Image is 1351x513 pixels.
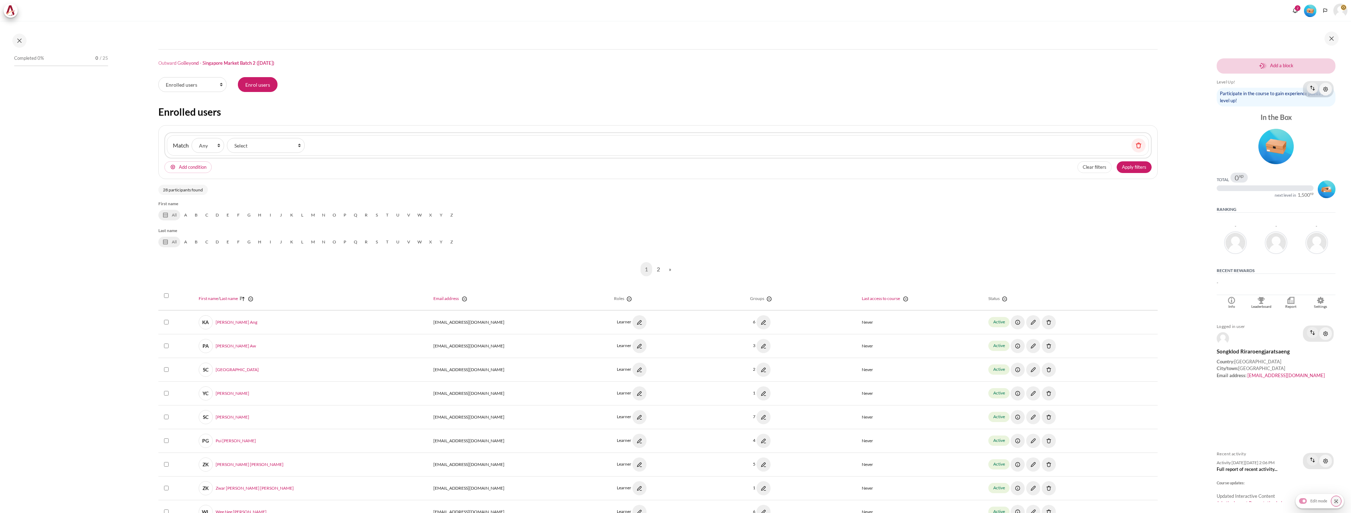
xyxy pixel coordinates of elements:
[669,265,671,273] span: »
[1011,434,1025,448] img: Manual enrolments
[460,295,468,302] a: Hide Email address
[1246,295,1276,310] a: Leaderboard
[1319,327,1332,340] a: Actions menu
[1026,343,1041,348] a: Edit enrolment
[1041,319,1056,324] a: Unenrol
[756,386,771,400] img: Edit groups for "Yu Jun Joleena Chia"
[199,457,213,472] span: ZK
[158,210,180,220] a: All
[158,60,274,66] h1: Outward GoBeyond - Singapore Market Batch 2 ([DATE])
[753,390,771,396] a: 1 Edit groups for "Yu Jun Joleena Chia"
[1026,461,1041,467] a: Edit enrolment
[194,288,429,310] th: /
[1217,460,1335,466] div: Activity [DATE][DATE] 2:06 PM
[199,363,259,377] a: SC[GEOGRAPHIC_DATA]
[179,164,206,171] span: Add condition
[1042,363,1056,377] img: Unenrol
[1217,268,1335,274] h5: Recent rewards
[858,429,984,453] td: Never
[746,288,857,310] th: Groups
[1304,84,1318,91] a: Move Level Up! block
[1041,461,1056,467] a: Unenrol
[180,210,191,220] a: A
[429,382,609,405] td: [EMAIL_ADDRESS][DOMAIN_NAME]
[1310,192,1314,195] span: xp
[199,296,218,301] a: First name
[617,319,647,324] a: Learner Keng Yeow Ang's role assignments
[199,363,213,377] span: SC
[201,237,212,247] a: C
[1307,82,1318,94] img: Move Level Up! block
[1041,438,1056,443] a: Unenrol
[308,237,318,247] a: M
[764,295,773,302] a: Hide Groups
[1042,481,1056,495] img: Unenrol
[286,237,297,247] a: K
[1011,386,1025,400] img: Manual enrolments
[244,237,255,247] a: G
[212,210,223,220] a: D
[753,485,771,490] a: 1 Edit groups for "Zwar Nyunt Phyo Kyaw"
[446,237,457,247] a: Z
[1218,304,1245,310] div: Info
[1217,373,1246,378] span: Email address:
[372,237,382,247] a: S
[1239,174,1244,177] span: xp
[902,295,909,302] img: switch_minus
[984,288,1157,310] th: Status
[988,459,1010,469] span: Active
[617,367,647,372] a: Learner San San Chew's role assignments
[1247,373,1325,378] a: [EMAIL_ADDRESS][DOMAIN_NAME]
[1026,390,1041,396] a: Edit enrolment
[1217,365,1238,371] span: City/town:
[1304,5,1316,17] img: Level #1
[1001,295,1008,302] img: switch_minus
[988,483,1010,493] span: Active
[429,405,609,429] td: [EMAIL_ADDRESS][DOMAIN_NAME]
[212,237,223,247] a: D
[1217,295,1246,310] a: Info
[1217,79,1335,85] h5: Level Up!
[1011,363,1025,377] img: Manual enrolments
[164,161,212,173] button: Add condition
[988,436,1010,446] span: Active
[393,210,403,220] a: U
[425,237,436,247] a: X
[858,405,984,429] td: Never
[255,210,265,220] a: H
[988,388,1010,398] span: Active
[756,434,771,448] img: Edit groups for "Pui Pui Goh"
[988,317,1010,327] span: Active
[1011,410,1025,424] img: Manual enrolments
[1319,83,1332,96] a: Actions menu
[414,237,425,247] a: W
[1217,500,1283,506] a: Join the Impact Presentation Lab
[233,210,244,220] a: F
[632,315,647,329] img: Keng Yeow Ang's role assignments
[199,481,213,495] span: ZK
[1217,493,1335,507] p: Updated Interactive Content
[632,457,647,472] img: Zhen Xiong Derrick Kim's role assignments
[297,237,308,247] a: L
[95,55,98,62] span: 0
[4,4,21,18] a: Architeck Architeck
[403,210,414,220] a: V
[1026,485,1041,490] a: Edit enrolment
[14,55,44,62] span: Completed 0%
[858,310,984,334] td: Never
[1217,126,1335,164] div: Level #1
[1316,224,1317,229] div: -
[766,295,773,302] img: switch_minus
[753,367,771,372] a: 2 Edit groups for "San San Chew"
[988,364,1010,375] span: Active
[858,334,984,358] td: Never
[1306,295,1335,310] a: Settings
[329,237,340,247] a: O
[1041,485,1056,490] a: Unenrol
[617,485,647,490] a: Learner Zwar Nyunt Phyo Kyaw's role assignments
[297,210,308,220] a: L
[199,315,257,329] a: KA[PERSON_NAME] Ang
[403,237,414,247] a: V
[286,210,297,220] a: K
[1041,414,1056,419] a: Unenrol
